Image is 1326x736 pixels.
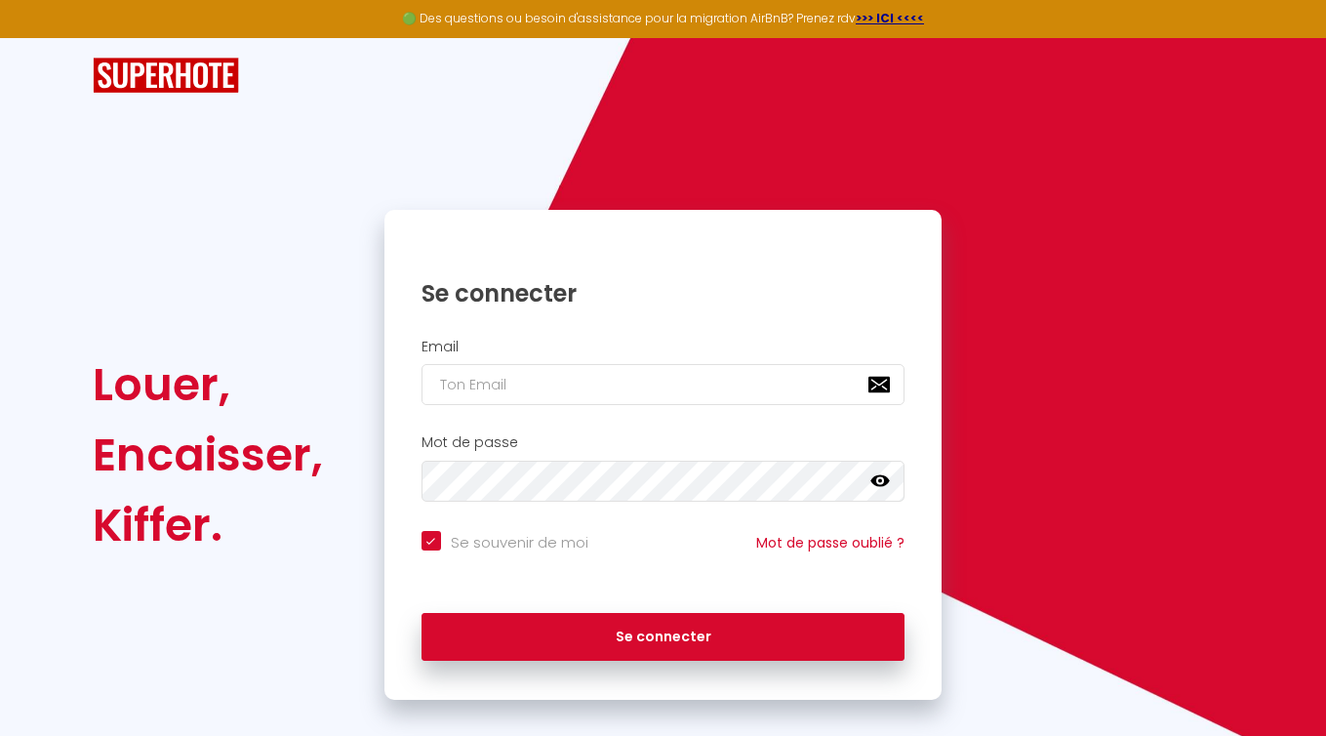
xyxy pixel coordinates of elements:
a: Mot de passe oublié ? [756,533,904,552]
h2: Mot de passe [422,434,905,451]
div: Kiffer. [93,490,323,560]
h1: Se connecter [422,278,905,308]
div: Encaisser, [93,420,323,490]
h2: Email [422,339,905,355]
img: SuperHote logo [93,58,239,94]
input: Ton Email [422,364,905,405]
div: Louer, [93,349,323,420]
a: >>> ICI <<<< [856,10,924,26]
button: Se connecter [422,613,905,662]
